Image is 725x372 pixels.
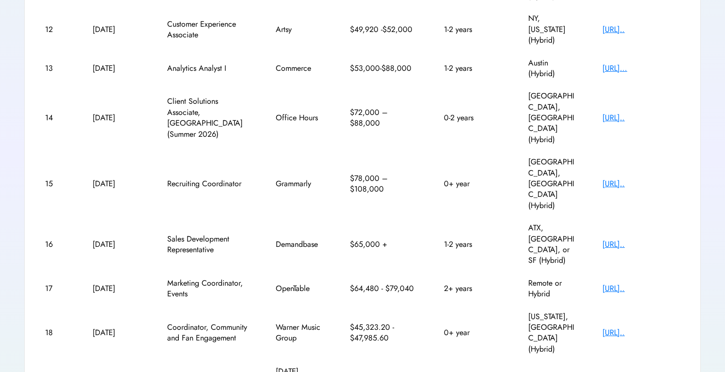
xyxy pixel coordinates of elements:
[602,24,680,35] div: [URL]..
[93,113,141,123] div: [DATE]
[528,311,577,355] div: [US_STATE], [GEOGRAPHIC_DATA] (Hybrid)
[93,24,141,35] div: [DATE]
[602,283,680,294] div: [URL]..
[167,63,250,74] div: Analytics Analyst I
[528,223,577,266] div: ATX, [GEOGRAPHIC_DATA], or SF (Hybrid)
[350,24,418,35] div: $49,920 -$52,000
[93,63,141,74] div: [DATE]
[602,63,680,74] div: [URL]...
[528,13,577,46] div: NY, [US_STATE] (Hybrid)
[444,24,502,35] div: 1-2 years
[528,91,577,145] div: [GEOGRAPHIC_DATA], [GEOGRAPHIC_DATA] (Hybrid)
[444,113,502,123] div: 0-2 years
[93,327,141,338] div: [DATE]
[276,178,324,189] div: Grammarly
[45,178,67,189] div: 15
[444,239,502,250] div: 1-2 years
[167,96,250,140] div: Client Solutions Associate, [GEOGRAPHIC_DATA] (Summer 2026)
[45,63,67,74] div: 13
[350,173,418,195] div: $78,000 – $108,000
[528,278,577,300] div: Remote or Hybrid
[444,178,502,189] div: 0+ year
[276,322,324,344] div: Warner Music Group
[167,234,250,256] div: Sales Development Representative
[528,58,577,80] div: Austin (Hybrid)
[602,178,680,189] div: [URL]..
[276,239,324,250] div: Demandbase
[350,63,418,74] div: $53,000-$88,000
[444,63,502,74] div: 1-2 years
[276,283,324,294] div: OpenTable
[167,278,250,300] div: Marketing Coordinator, Events
[276,63,324,74] div: Commerce
[93,178,141,189] div: [DATE]
[602,113,680,123] div: [URL]..
[45,113,67,123] div: 14
[45,327,67,338] div: 18
[45,283,67,294] div: 17
[602,327,680,338] div: [URL]..
[444,283,502,294] div: 2+ years
[167,19,250,41] div: Customer Experience Associate
[45,24,67,35] div: 12
[93,239,141,250] div: [DATE]
[350,322,418,344] div: $45,323.20 - $47,985.60
[45,239,67,250] div: 16
[350,239,418,250] div: $65,000 +
[276,113,324,123] div: Office Hours
[350,283,418,294] div: $64,480 - $79,040
[167,322,250,344] div: Coordinator, Community and Fan Engagement
[350,107,418,129] div: $72,000 – $88,000
[602,239,680,250] div: [URL]..
[167,178,250,189] div: Recruiting Coordinator
[528,157,577,211] div: [GEOGRAPHIC_DATA], [GEOGRAPHIC_DATA] (Hybrid)
[276,24,324,35] div: Artsy
[93,283,141,294] div: [DATE]
[444,327,502,338] div: 0+ year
